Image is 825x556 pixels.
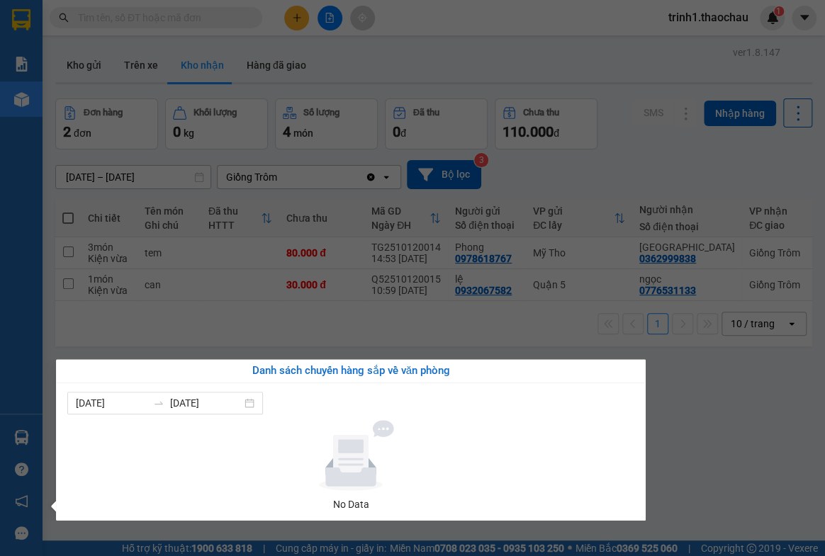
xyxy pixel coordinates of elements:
[67,363,634,380] div: Danh sách chuyến hàng sắp về văn phòng
[153,397,164,409] span: to
[73,497,629,512] div: No Data
[153,397,164,409] span: swap-right
[76,395,147,411] input: Từ ngày
[170,395,242,411] input: Đến ngày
